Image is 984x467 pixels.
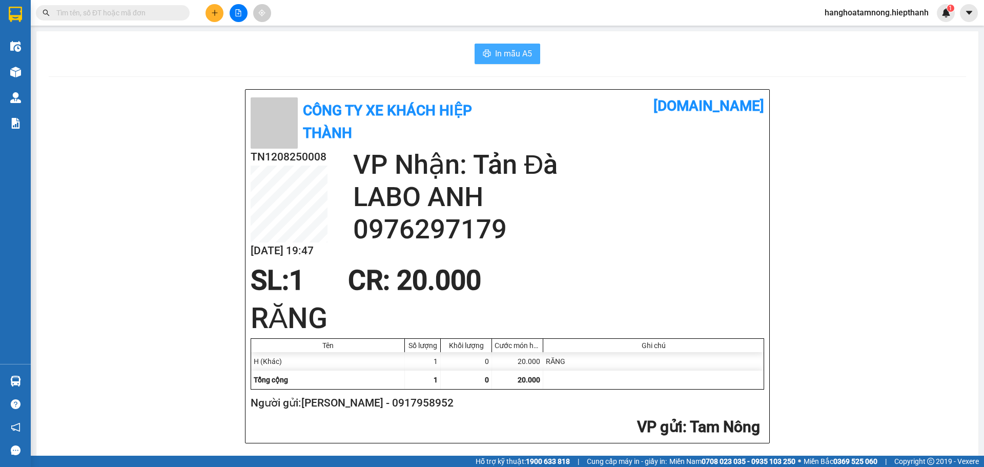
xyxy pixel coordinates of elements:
[492,352,543,371] div: 20.000
[441,352,492,371] div: 0
[816,6,937,19] span: hanghoatamnong.hiepthanh
[960,4,978,22] button: caret-down
[476,456,570,467] span: Hỗ trợ kỹ thuật:
[353,149,764,181] h2: VP Nhận: Tản Đà
[587,456,667,467] span: Cung cấp máy in - giấy in:
[949,5,952,12] span: 1
[10,118,21,129] img: solution-icon
[251,265,289,296] span: SL:
[965,8,974,17] span: caret-down
[9,7,22,22] img: logo-vxr
[885,456,887,467] span: |
[702,457,795,465] strong: 0708 023 035 - 0935 103 250
[230,4,248,22] button: file-add
[251,242,327,259] h2: [DATE] 19:47
[798,459,801,463] span: ⚪️
[251,352,405,371] div: H (Khác)
[251,395,760,412] h2: Người gửi: [PERSON_NAME] - 0917958952
[483,49,491,59] span: printer
[303,102,472,141] b: Công Ty xe khách HIỆP THÀNH
[254,341,402,350] div: Tên
[941,8,951,17] img: icon-new-feature
[434,376,438,384] span: 1
[289,265,304,296] span: 1
[11,422,20,432] span: notification
[669,456,795,467] span: Miền Nam
[578,456,579,467] span: |
[211,9,218,16] span: plus
[637,418,683,436] span: VP gửi
[235,9,242,16] span: file-add
[10,92,21,103] img: warehouse-icon
[546,341,761,350] div: Ghi chú
[348,265,481,296] span: CR : 20.000
[251,417,760,438] h2: : Tam Nông
[407,341,438,350] div: Số lượng
[253,4,271,22] button: aim
[518,376,540,384] span: 20.000
[495,341,540,350] div: Cước món hàng
[804,456,877,467] span: Miền Bắc
[353,213,764,246] h2: 0976297179
[653,97,764,114] b: [DOMAIN_NAME]
[443,341,489,350] div: Khối lượng
[254,376,288,384] span: Tổng cộng
[927,458,934,465] span: copyright
[947,5,954,12] sup: 1
[11,445,20,455] span: message
[10,41,21,52] img: warehouse-icon
[258,9,265,16] span: aim
[475,44,540,64] button: printerIn mẫu A5
[543,352,764,371] div: RĂNG
[251,149,327,166] h2: TN1208250008
[526,457,570,465] strong: 1900 633 818
[833,457,877,465] strong: 0369 525 060
[353,181,764,213] h2: LABO ANH
[251,298,764,338] h1: RĂNG
[485,376,489,384] span: 0
[43,9,50,16] span: search
[11,399,20,409] span: question-circle
[10,376,21,387] img: warehouse-icon
[405,352,441,371] div: 1
[206,4,223,22] button: plus
[495,47,532,60] span: In mẫu A5
[56,7,177,18] input: Tìm tên, số ĐT hoặc mã đơn
[10,67,21,77] img: warehouse-icon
